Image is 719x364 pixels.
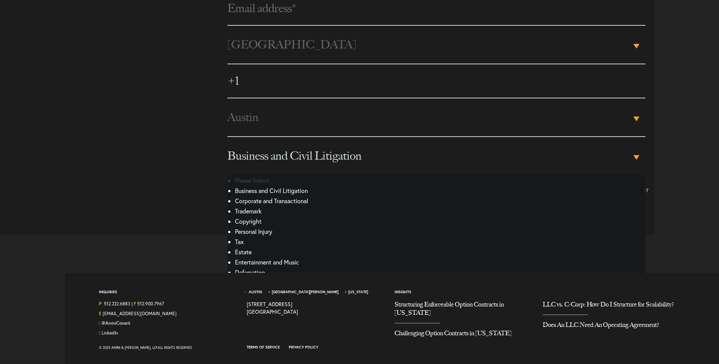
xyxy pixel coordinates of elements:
[235,216,604,227] li: Copyright
[227,26,631,64] span: [GEOGRAPHIC_DATA]
[235,257,604,268] li: Entertainment and Music
[272,289,338,294] a: [GEOGRAPHIC_DATA][PERSON_NAME]
[623,4,632,27] img: npw-badge-icon-locked.svg
[235,227,604,237] li: Personal Injury
[543,300,679,314] a: LLC vs. C-Corp: How Do I Structure for Scalability?
[235,186,604,196] li: Business and Civil Litigation
[235,206,604,216] li: Trademark
[247,345,280,350] a: Terms of Service
[134,301,136,306] strong: F
[227,64,645,98] input: Phone number
[348,289,368,294] a: [US_STATE]
[289,345,318,350] a: Privacy Policy
[235,247,604,257] li: Estate
[395,300,531,323] a: Structuring Enforceable Option Contracts in Texas
[249,289,262,294] a: Austin
[247,300,298,315] a: View on map
[99,311,102,316] strong: E
[633,44,639,48] b: ▾
[235,176,604,186] li: Please Select
[137,301,164,306] a: 512.900.7967
[132,300,133,308] span: |
[102,330,118,336] a: Join us on LinkedIn
[543,315,679,335] a: Does An LLC Need An Operating Agreement?
[235,268,604,278] li: Defamation
[395,289,411,294] a: Insights
[104,301,130,306] a: Call us at 5122226883
[235,196,604,206] li: Corporate and Transactional
[395,324,531,343] a: Challenging Option Contracts in Texas
[235,237,604,247] li: Tax
[99,301,102,306] strong: P
[633,155,639,160] b: ▾
[103,311,177,316] a: Email Us
[227,98,631,136] span: Austin
[227,137,631,175] span: Business and Civil Litigation
[633,117,639,121] b: ▾
[99,289,117,300] span: Inquiries
[99,343,235,352] div: © 2025 Amini & [PERSON_NAME], LLP. All Rights Reserved
[102,320,130,326] a: Follow us on Twitter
